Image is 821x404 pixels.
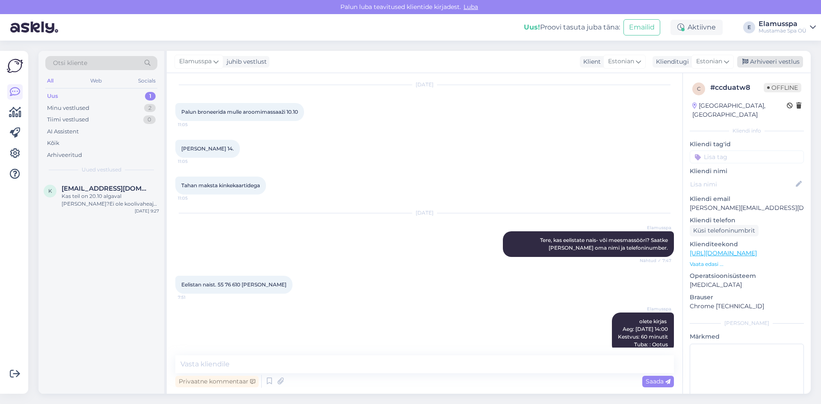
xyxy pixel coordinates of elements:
[7,58,23,74] img: Askly Logo
[181,145,234,152] span: [PERSON_NAME] 14.
[62,192,159,208] div: Kas teil on 20.10 algaval [PERSON_NAME]?Ei ole koolivaheaja hinnad? [GEOGRAPHIC_DATA]
[181,182,260,189] span: Tahan maksta kinkekaartidega
[743,21,755,33] div: E
[690,150,804,163] input: Lisa tag
[47,127,79,136] div: AI Assistent
[136,75,157,86] div: Socials
[696,57,722,66] span: Estonian
[690,249,757,257] a: [URL][DOMAIN_NAME]
[175,209,674,217] div: [DATE]
[764,83,801,92] span: Offline
[48,188,52,194] span: k
[690,167,804,176] p: Kliendi nimi
[653,57,689,66] div: Klienditugi
[690,180,794,189] input: Lisa nimi
[690,140,804,149] p: Kliendi tag'id
[524,23,540,31] b: Uus!
[47,115,89,124] div: Tiimi vestlused
[53,59,87,68] span: Otsi kliente
[639,306,671,312] span: Elamusspa
[759,27,806,34] div: Mustamäe Spa OÜ
[135,208,159,214] div: [DATE] 9:27
[45,75,55,86] div: All
[47,151,82,159] div: Arhiveeritud
[690,260,804,268] p: Vaata edasi ...
[690,319,804,327] div: [PERSON_NAME]
[639,257,671,264] span: Nähtud ✓ 7:47
[62,185,151,192] span: kaidi.hang@hotmail.com
[178,158,210,165] span: 11:05
[690,280,804,289] p: [MEDICAL_DATA]
[690,216,804,225] p: Kliendi telefon
[618,318,668,348] span: olete kirjas Aeg: [DATE] 14:00 Kestvus: 60 minutit Tuba: : Ootus
[737,56,803,68] div: Arhiveeri vestlus
[540,237,669,251] span: Tere, kas eelistate nais- või meesmassööri? Saatke [PERSON_NAME] oma nimi ja telefoninumber.
[690,195,804,203] p: Kliendi email
[646,377,670,385] span: Saada
[759,21,806,27] div: Elamusspa
[690,203,804,212] p: [PERSON_NAME][EMAIL_ADDRESS][DOMAIN_NAME]
[690,240,804,249] p: Klienditeekond
[179,57,212,66] span: Elamusspa
[690,332,804,341] p: Märkmed
[690,302,804,311] p: Chrome [TECHNICAL_ID]
[175,81,674,88] div: [DATE]
[145,92,156,100] div: 1
[47,104,89,112] div: Minu vestlused
[697,86,701,92] span: c
[692,101,787,119] div: [GEOGRAPHIC_DATA], [GEOGRAPHIC_DATA]
[710,83,764,93] div: # ccduatw8
[461,3,481,11] span: Luba
[178,195,210,201] span: 11:05
[690,271,804,280] p: Operatsioonisüsteem
[690,293,804,302] p: Brauser
[175,376,259,387] div: Privaatne kommentaar
[639,224,671,231] span: Elamusspa
[580,57,601,66] div: Klient
[47,139,59,147] div: Kõik
[608,57,634,66] span: Estonian
[623,19,660,35] button: Emailid
[759,21,816,34] a: ElamusspaMustamäe Spa OÜ
[181,109,298,115] span: Palun broneerida mulle aroomimassaaži 10.10
[82,166,121,174] span: Uued vestlused
[143,115,156,124] div: 0
[47,92,58,100] div: Uus
[144,104,156,112] div: 2
[89,75,103,86] div: Web
[690,225,759,236] div: Küsi telefoninumbrit
[223,57,267,66] div: juhib vestlust
[178,121,210,128] span: 11:05
[181,281,286,288] span: Eelistan naist. 55 76 610 [PERSON_NAME]
[690,127,804,135] div: Kliendi info
[670,20,723,35] div: Aktiivne
[524,22,620,32] div: Proovi tasuta juba täna:
[178,294,210,301] span: 7:51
